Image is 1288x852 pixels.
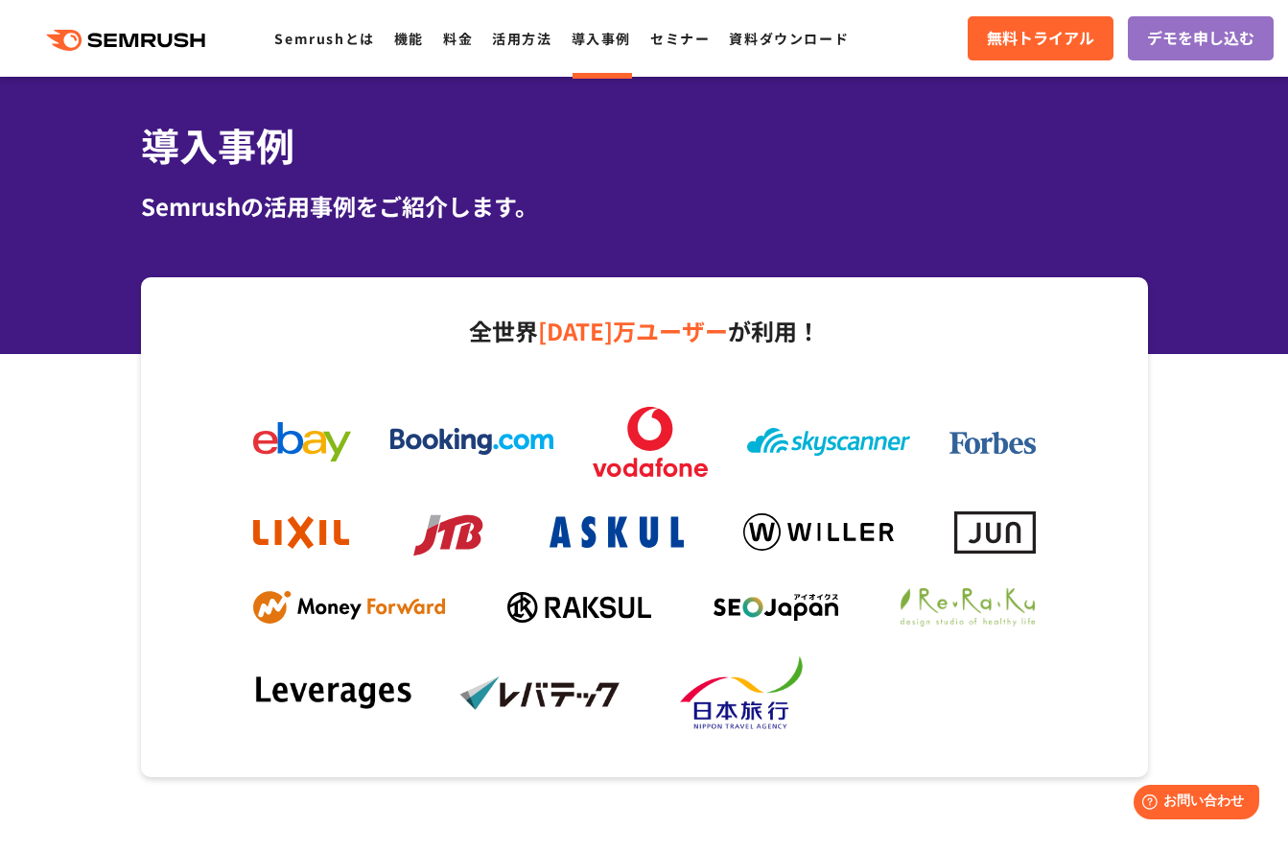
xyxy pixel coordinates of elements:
a: セミナー [650,29,710,48]
iframe: Help widget launcher [1117,777,1267,831]
img: lixil [253,516,349,549]
div: Semrushの活用事例をご紹介します。 [141,189,1148,224]
img: dummy [872,674,1035,714]
img: nta [666,655,829,732]
h1: 導入事例 [141,117,1148,174]
a: 機能 [394,29,424,48]
span: [DATE]万ユーザー [538,314,728,347]
img: willer [743,513,894,551]
a: デモを申し込む [1128,16,1274,60]
a: 料金 [443,29,473,48]
img: forbes [949,432,1036,455]
img: jun [954,511,1036,553]
img: ReRaKu [901,588,1035,627]
a: Semrushとは [274,29,374,48]
img: vodafone [593,407,708,477]
img: raksul [507,592,651,623]
span: 無料トライアル [987,26,1094,51]
img: seojapan [714,594,838,621]
img: jtb [409,506,490,560]
img: ebay [253,422,351,461]
a: 無料トライアル [968,16,1113,60]
a: 導入事例 [572,29,631,48]
img: levtech [459,675,622,711]
img: leverages [253,674,416,713]
a: 活用方法 [492,29,551,48]
img: skyscanner [747,428,910,456]
p: 全世界 が利用！ [234,311,1055,351]
img: mf [253,591,445,625]
span: デモを申し込む [1147,26,1254,51]
img: booking [390,428,553,455]
img: askul [550,516,684,548]
a: 資料ダウンロード [729,29,849,48]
